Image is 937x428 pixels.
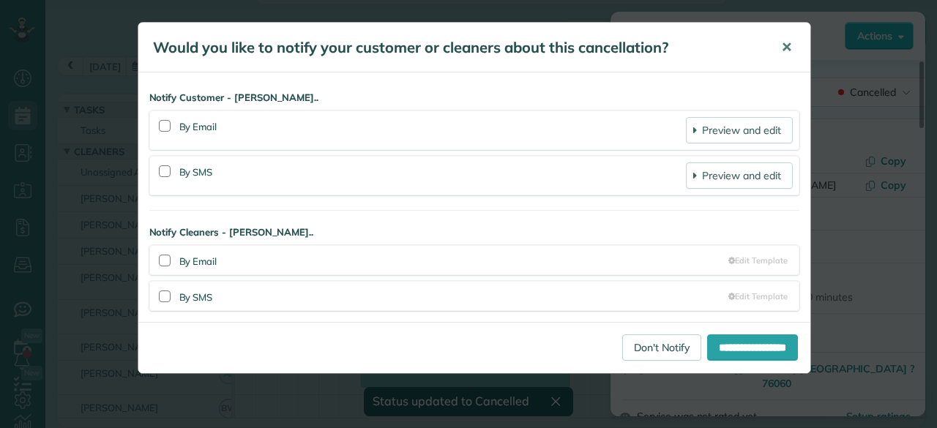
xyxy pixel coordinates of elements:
strong: Notify Cleaners - [PERSON_NAME].. [149,225,799,239]
span: ✕ [781,39,792,56]
h5: Would you like to notify your customer or cleaners about this cancellation? [153,37,761,58]
a: Preview and edit [686,117,792,143]
strong: Notify Customer - [PERSON_NAME].. [149,91,799,105]
div: By Email [179,252,729,269]
a: Preview and edit [686,162,792,189]
div: By SMS [179,288,729,304]
div: By Email [179,117,687,143]
a: Edit Template [728,255,787,266]
div: By SMS [179,162,687,189]
a: Don't Notify [622,334,701,361]
a: Edit Template [728,290,787,302]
